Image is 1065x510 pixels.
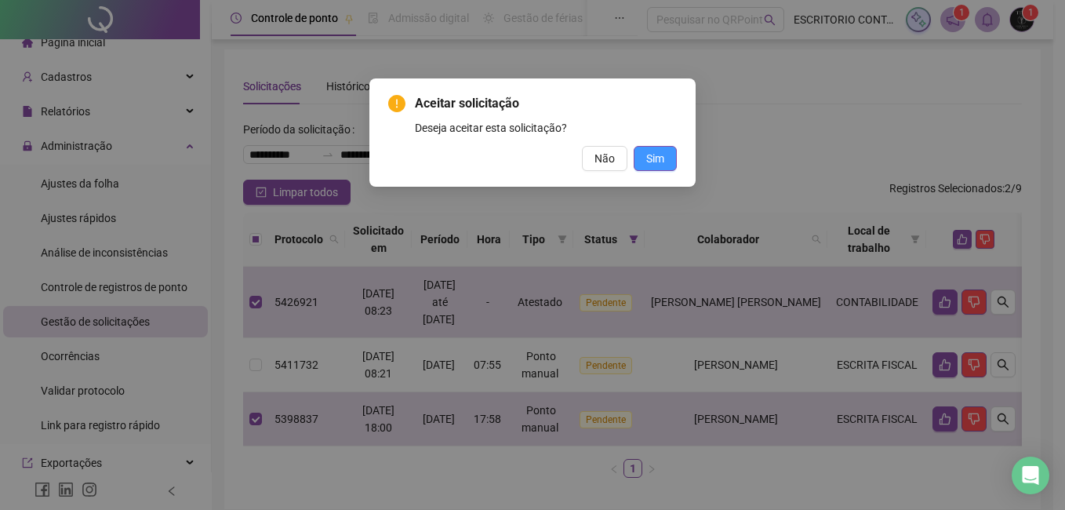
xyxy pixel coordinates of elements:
[594,150,615,167] span: Não
[415,94,677,113] span: Aceitar solicitação
[582,146,627,171] button: Não
[646,150,664,167] span: Sim
[634,146,677,171] button: Sim
[1012,457,1049,494] div: Open Intercom Messenger
[388,95,405,112] span: exclamation-circle
[415,119,677,137] div: Deseja aceitar esta solicitação?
